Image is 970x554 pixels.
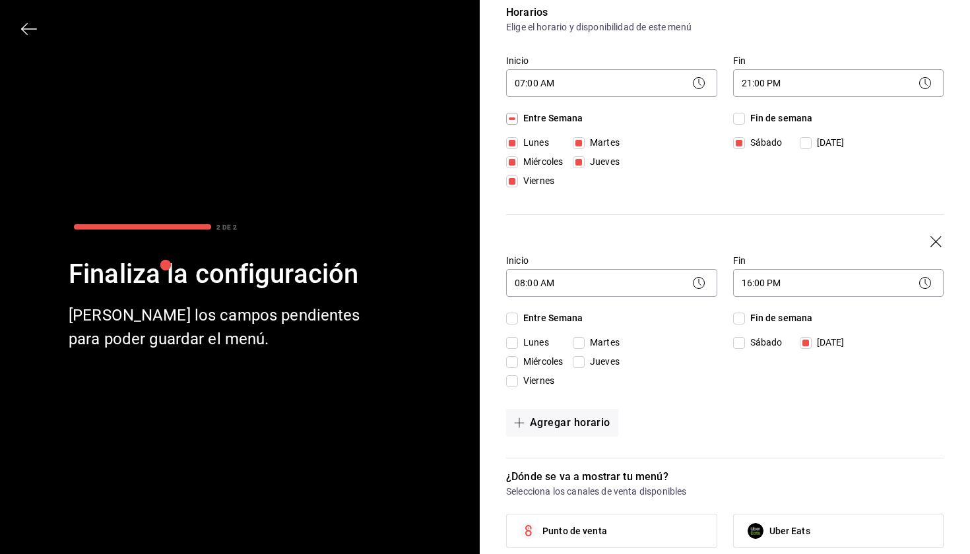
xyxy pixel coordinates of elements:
span: [DATE] [812,136,845,150]
button: Agregar horario [506,409,618,437]
span: Sábado [745,336,783,350]
span: Martes [585,136,620,150]
p: Elige el horario y disponibilidad de este menú [506,20,944,34]
div: 21:00 PM [733,69,944,97]
span: Jueves [585,155,620,169]
span: Viernes [518,374,554,388]
label: Inicio [506,256,717,265]
span: Viernes [518,174,554,188]
span: Lunes [518,136,549,150]
span: [DATE] [812,336,845,350]
label: Inicio [506,56,717,65]
span: Fin de semana [745,311,813,325]
div: 07:00 AM [506,69,717,97]
label: Fin [733,56,944,65]
div: Finaliza la configuración [69,256,364,293]
p: Selecciona los canales de venta disponibles [506,485,944,498]
span: Fin de semana [745,111,813,125]
span: Sábado [745,136,783,150]
span: Entre Semana [518,311,583,325]
div: 16:00 PM [733,269,944,297]
p: Horarios [506,5,944,20]
span: Jueves [585,355,620,369]
span: Entre Semana [518,111,583,125]
span: Miércoles [518,155,563,169]
label: Fin [733,256,944,265]
div: 2 DE 2 [216,222,237,232]
span: Lunes [518,336,549,350]
span: Uber Eats [769,524,810,538]
p: ¿Dónde se va a mostrar tu menú? [506,469,944,485]
span: Martes [585,336,620,350]
div: 08:00 AM [506,269,717,297]
span: Miércoles [518,355,563,369]
span: Punto de venta [542,524,607,538]
div: [PERSON_NAME] los campos pendientes para poder guardar el menú. [69,303,364,351]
